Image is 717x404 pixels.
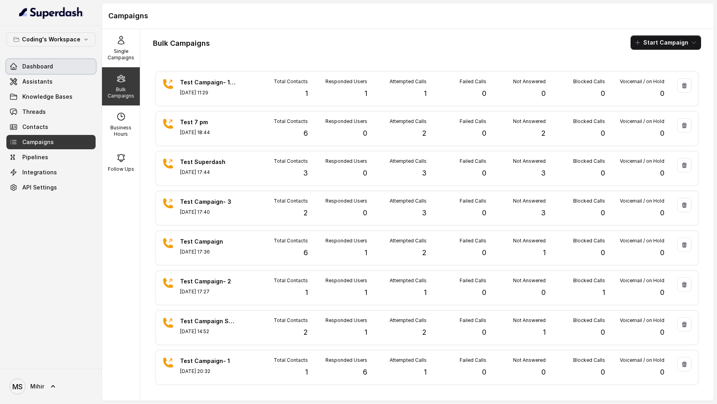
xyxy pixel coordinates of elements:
[620,158,664,164] p: Voicemail / on Hold
[274,118,308,125] p: Total Contacts
[22,108,46,116] span: Threads
[602,287,605,298] p: 1
[660,287,664,298] p: 0
[325,238,367,244] p: Responded Users
[30,383,44,390] span: Mihir
[660,367,664,378] p: 0
[541,207,546,219] p: 3
[422,207,427,219] p: 3
[274,238,308,244] p: Total Contacts
[422,168,427,179] p: 3
[19,6,83,19] img: light.svg
[422,327,427,338] p: 2
[460,198,486,204] p: Failed Calls
[180,238,236,246] p: Test Campaign
[305,367,308,378] p: 1
[6,120,96,134] a: Contacts
[364,327,367,338] p: 1
[274,357,308,363] p: Total Contacts
[424,367,427,378] p: 1
[22,93,72,101] span: Knowledge Bases
[601,327,605,338] p: 0
[304,247,308,258] p: 6
[660,247,664,258] p: 0
[305,88,308,99] p: 1
[180,357,236,365] p: Test Campaign- 1
[541,168,546,179] p: 3
[22,153,48,161] span: Pipelines
[390,277,427,284] p: Attempted Calls
[460,118,486,125] p: Failed Calls
[660,128,664,139] p: 0
[325,198,367,204] p: Responded Users
[305,287,308,298] p: 1
[363,168,367,179] p: 0
[482,207,486,219] p: 0
[482,88,486,99] p: 0
[482,327,486,338] p: 0
[363,207,367,219] p: 0
[460,277,486,284] p: Failed Calls
[325,78,367,85] p: Responded Users
[543,327,546,338] p: 1
[180,277,236,285] p: Test Campaign- 2
[620,78,664,85] p: Voicemail / on Hold
[482,287,486,298] p: 0
[601,128,605,139] p: 0
[6,180,96,195] a: API Settings
[573,277,605,284] p: Blocked Calls
[153,37,210,50] h1: Bulk Campaigns
[304,207,308,219] p: 2
[390,158,427,164] p: Attempted Calls
[660,88,664,99] p: 0
[180,90,236,96] p: [DATE] 11:29
[274,198,308,204] p: Total Contacts
[390,238,427,244] p: Attempted Calls
[105,48,137,61] p: Single Campaigns
[513,317,546,324] p: Not Answered
[325,357,367,363] p: Responded Users
[513,78,546,85] p: Not Answered
[460,78,486,85] p: Failed Calls
[6,59,96,74] a: Dashboard
[482,128,486,139] p: 0
[22,183,57,191] span: API Settings
[460,317,486,324] p: Failed Calls
[620,357,664,363] p: Voicemail / on Hold
[364,247,367,258] p: 1
[180,169,236,176] p: [DATE] 17:44
[22,35,80,44] p: Coding's Workspace
[660,327,664,338] p: 0
[22,168,57,176] span: Integrations
[180,249,236,255] p: [DATE] 17:36
[22,138,54,146] span: Campaigns
[325,277,367,284] p: Responded Users
[6,375,96,398] a: Mihir
[22,78,53,86] span: Assistants
[513,357,546,363] p: Not Answered
[180,118,236,126] p: Test 7 pm
[325,317,367,324] p: Responded Users
[482,168,486,179] p: 0
[6,150,96,164] a: Pipelines
[601,247,605,258] p: 0
[108,166,134,172] p: Follow Ups
[573,317,605,324] p: Blocked Calls
[363,367,367,378] p: 6
[541,287,546,298] p: 0
[573,158,605,164] p: Blocked Calls
[303,168,308,179] p: 3
[513,277,546,284] p: Not Answered
[482,247,486,258] p: 0
[573,357,605,363] p: Blocked Calls
[105,125,137,137] p: Business Hours
[541,128,546,139] p: 2
[660,207,664,219] p: 0
[180,368,236,375] p: [DATE] 20:32
[620,118,664,125] p: Voicemail / on Hold
[631,35,701,50] button: Start Campaign
[513,198,546,204] p: Not Answered
[364,88,367,99] p: 1
[304,327,308,338] p: 2
[274,158,308,164] p: Total Contacts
